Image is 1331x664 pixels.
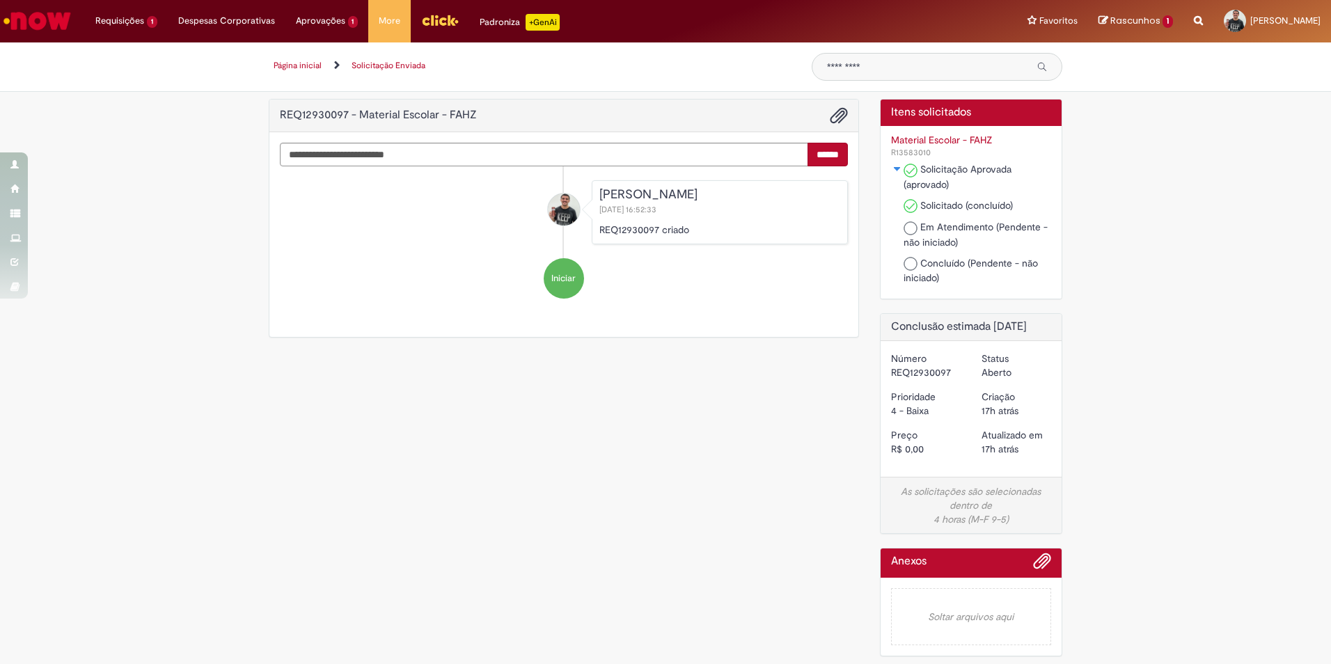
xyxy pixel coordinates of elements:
[920,199,1013,212] span: Solicitado (concluído)
[548,193,580,226] div: Gustavo Da Rocha Lemes
[982,404,1018,417] span: 17h atrás
[1,7,73,35] img: ServiceNow
[551,271,576,285] span: Iniciar
[1163,15,1173,28] span: 1
[904,163,1011,191] span: Solicitação Aprovada (aprovado)
[891,321,1052,333] h2: Conclusão estimada [DATE]
[274,60,322,71] a: Página inicial
[147,16,157,28] span: 1
[982,404,1051,418] div: 30/09/2025 16:52:33
[982,443,1018,455] span: 17h atrás
[379,14,400,28] span: More
[280,109,477,122] h2: REQ12930097 - Material Escolar - FAHZ Histórico de tíquete
[904,221,1048,248] span: Em Atendimento (Pendente - não iniciado)
[982,390,1015,404] label: Criação
[830,106,848,125] button: Adicionar anexos
[891,133,1052,159] a: Material Escolar - FAHZ R13583010
[982,351,1009,365] label: Status
[280,166,848,313] ul: Histórico de tíquete
[1110,14,1160,27] span: Rascunhos
[982,365,1051,379] div: Aberto
[891,147,931,158] span: R13583010
[891,162,904,176] button: Solicitado Alternar a exibição do estado da fase para Material Escolar - FAHZ
[421,10,459,31] img: click_logo_yellow_360x200.png
[480,14,560,31] div: Padroniza
[599,188,840,202] div: [PERSON_NAME]
[891,442,961,456] div: R$ 0,00
[904,257,917,271] img: Concluído (Pendente - não iniciado)
[891,555,927,568] h2: Anexos
[982,404,1018,417] time: 30/09/2025 16:52:33
[892,165,903,173] img: Expandir o estado da solicitação
[891,147,931,158] span: Número
[982,428,1043,442] label: Atualizado em
[1098,15,1173,28] a: Rascunhos
[526,14,560,31] p: +GenAi
[178,14,275,28] span: Despesas Corporativas
[891,106,1052,119] h2: Itens solicitados
[891,390,936,404] label: Prioridade
[904,164,917,177] img: Solicitação Aprovada (aprovado)
[352,60,425,71] a: Solicitação Enviada
[891,588,1052,645] em: Soltar arquivos aqui
[891,133,1052,147] div: Material Escolar - FAHZ
[296,14,345,28] span: Aprovações
[1039,14,1078,28] span: Favoritos
[904,221,917,235] img: Em Atendimento (Pendente - não iniciado)
[891,351,927,365] label: Número
[891,484,1052,526] div: As solicitações são selecionadas dentro de 4 horas (M-F 9-5)
[982,443,1018,455] time: 30/09/2025 16:52:33
[904,257,1038,285] span: Concluído (Pendente - não iniciado)
[891,404,961,418] div: 4 - Baixa
[891,428,917,442] label: Preço
[891,365,961,379] div: REQ12930097
[348,16,359,28] span: 1
[280,143,808,166] textarea: Digite sua mensagem aqui...
[95,14,144,28] span: Requisições
[982,442,1051,456] div: 30/09/2025 16:52:33
[904,199,917,213] img: Solicitado (concluído)
[1250,15,1321,26] span: [PERSON_NAME]
[1033,552,1051,577] button: Adicionar anexos
[269,53,791,79] ul: Trilhas de página
[599,223,840,237] p: REQ12930097 criado
[280,180,848,244] li: Gustavo Da Rocha Lemes
[599,204,659,215] span: [DATE] 16:52:33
